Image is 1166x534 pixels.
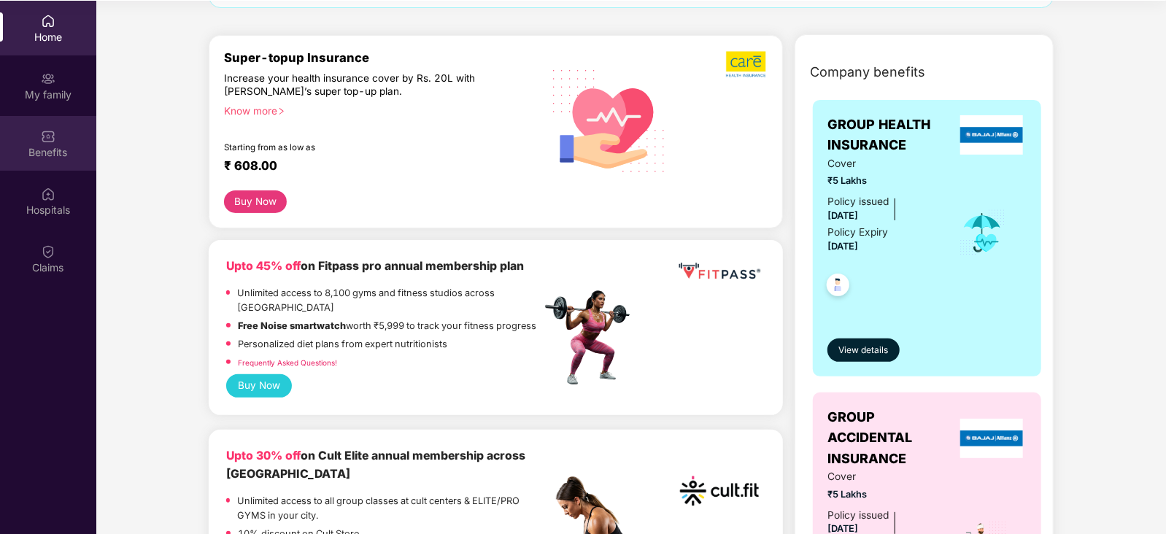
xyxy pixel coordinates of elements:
button: View details [827,338,900,362]
img: svg+xml;base64,PHN2ZyB4bWxucz0iaHR0cDovL3d3dy53My5vcmcvMjAwMC9zdmciIHhtbG5zOnhsaW5rPSJodHRwOi8vd3... [541,51,677,189]
div: Starting from as low as [224,142,479,152]
span: Cover [827,469,939,485]
img: b5dec4f62d2307b9de63beb79f102df3.png [726,50,768,78]
img: insurerLogo [960,419,1023,458]
span: Company benefits [810,62,925,82]
span: GROUP HEALTH INSURANCE [827,115,957,156]
span: GROUP ACCIDENTAL INSURANCE [827,407,957,469]
span: [DATE] [827,523,858,534]
img: svg+xml;base64,PHN2ZyBpZD0iSG9tZSIgeG1sbnM9Imh0dHA6Ly93d3cudzMub3JnLzIwMDAvc3ZnIiB3aWR0aD0iMjAiIG... [41,14,55,28]
img: svg+xml;base64,PHN2ZyBpZD0iSG9zcGl0YWxzIiB4bWxucz0iaHR0cDovL3d3dy53My5vcmcvMjAwMC9zdmciIHdpZHRoPS... [41,187,55,201]
span: [DATE] [827,241,858,252]
b: Upto 45% off [226,259,301,273]
span: [DATE] [827,210,858,221]
img: svg+xml;base64,PHN2ZyBpZD0iQmVuZWZpdHMiIHhtbG5zPSJodHRwOi8vd3d3LnczLm9yZy8yMDAwL3N2ZyIgd2lkdGg9Ij... [41,129,55,144]
button: Buy Now [224,190,286,213]
b: Upto 30% off [226,449,301,463]
p: Unlimited access to 8,100 gyms and fitness studios across [GEOGRAPHIC_DATA] [237,286,541,315]
img: insurerLogo [960,115,1023,155]
div: Super-topup Insurance [224,50,541,65]
p: Personalized diet plans from expert nutritionists [238,337,447,352]
strong: Free Noise smartwatch [238,320,346,331]
a: Frequently Asked Questions! [238,358,337,367]
span: ₹5 Lakhs [827,487,939,502]
span: ₹5 Lakhs [827,174,939,188]
img: fpp.png [541,287,643,389]
div: Policy issued [827,508,889,524]
img: svg+xml;base64,PHN2ZyB4bWxucz0iaHR0cDovL3d3dy53My5vcmcvMjAwMC9zdmciIHdpZHRoPSI0OC45NDMiIGhlaWdodD... [820,269,856,305]
b: on Fitpass pro annual membership plan [226,259,524,273]
img: fppp.png [676,258,763,285]
div: Policy issued [827,194,889,210]
p: worth ₹5,999 to track your fitness progress [238,319,536,333]
span: Cover [827,156,939,172]
div: ₹ 608.00 [224,158,526,176]
p: Unlimited access to all group classes at cult centers & ELITE/PRO GYMS in your city. [237,494,541,523]
button: Buy Now [226,374,291,398]
div: Increase your health insurance cover by Rs. 20L with [PERSON_NAME]’s super top-up plan. [224,71,478,98]
span: View details [839,344,889,357]
b: on Cult Elite annual membership across [GEOGRAPHIC_DATA] [226,449,525,481]
img: icon [959,209,1006,257]
span: right [277,107,285,115]
img: svg+xml;base64,PHN2ZyB3aWR0aD0iMjAiIGhlaWdodD0iMjAiIHZpZXdCb3g9IjAgMCAyMCAyMCIgZmlsbD0ibm9uZSIgeG... [41,71,55,86]
img: svg+xml;base64,PHN2ZyBpZD0iQ2xhaW0iIHhtbG5zPSJodHRwOi8vd3d3LnczLm9yZy8yMDAwL3N2ZyIgd2lkdGg9IjIwIi... [41,244,55,259]
div: Policy Expiry [827,225,888,241]
div: Know more [224,104,532,115]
